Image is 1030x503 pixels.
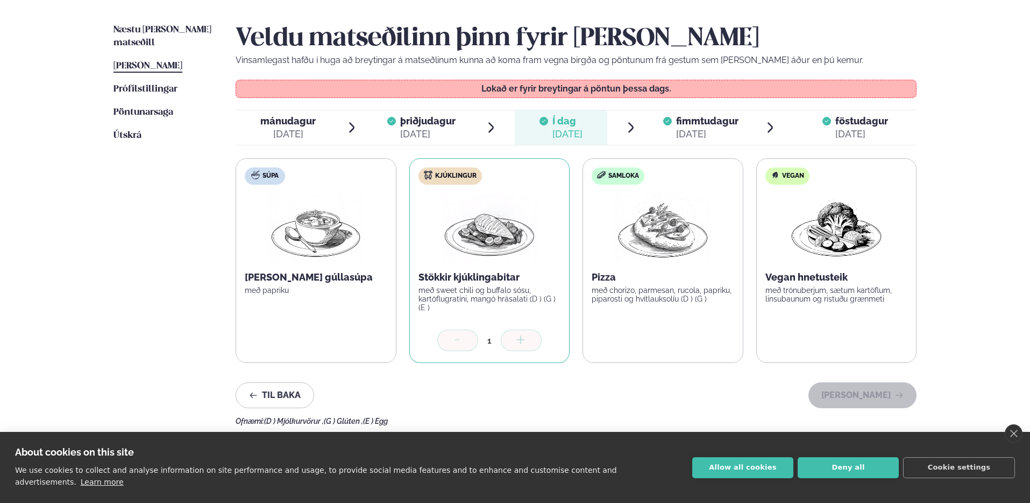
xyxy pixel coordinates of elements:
[324,417,363,425] span: (G ) Glúten ,
[442,193,537,262] img: Chicken-breast.png
[676,128,738,141] div: [DATE]
[113,106,173,119] a: Pöntunarsaga
[113,85,177,94] span: Prófílstillingar
[400,115,456,127] span: þriðjudagur
[808,382,917,408] button: [PERSON_NAME]
[771,171,779,179] img: Vegan.svg
[247,85,906,93] p: Lokað er fyrir breytingar á pöntun þessa dags.
[245,286,387,295] p: með papriku
[113,61,182,71] span: [PERSON_NAME]
[236,24,917,54] h2: Veldu matseðilinn þinn fyrir [PERSON_NAME]
[692,457,793,478] button: Allow all cookies
[615,193,710,262] img: Pizza-Bread.png
[260,115,316,127] span: mánudagur
[478,334,501,347] div: 1
[236,417,917,425] div: Ofnæmi:
[597,171,606,179] img: sandwich-new-16px.svg
[798,457,899,478] button: Deny all
[251,171,260,179] img: soup.svg
[608,172,639,180] span: Samloka
[15,446,134,458] strong: About cookies on this site
[113,25,211,47] span: Næstu [PERSON_NAME] matseðill
[400,128,456,141] div: [DATE]
[552,115,583,128] span: Í dag
[264,417,324,425] span: (D ) Mjólkurvörur ,
[903,457,1015,478] button: Cookie settings
[15,466,617,486] p: We use cookies to collect and analyse information on site performance and usage, to provide socia...
[835,128,888,141] div: [DATE]
[676,115,738,127] span: fimmtudagur
[592,286,734,303] p: með chorizo, parmesan, rucola, papriku, piparosti og hvítlauksolíu (D ) (G )
[245,271,387,284] p: [PERSON_NAME] gúllasúpa
[113,83,177,96] a: Prófílstillingar
[113,129,141,142] a: Útskrá
[113,60,182,73] a: [PERSON_NAME]
[418,286,561,312] p: með sweet chili og buffalo sósu, kartöflugratíni, mangó hrásalati (D ) (G ) (E )
[424,171,432,179] img: chicken.svg
[835,115,888,127] span: föstudagur
[363,417,388,425] span: (E ) Egg
[789,193,884,262] img: Vegan.png
[268,193,363,262] img: Soup.png
[765,271,908,284] p: Vegan hnetusteik
[113,131,141,140] span: Útskrá
[435,172,477,180] span: Kjúklingur
[552,128,583,141] div: [DATE]
[418,271,561,284] p: Stökkir kjúklingabitar
[236,54,917,67] p: Vinsamlegast hafðu í huga að breytingar á matseðlinum kunna að koma fram vegna birgða og pöntunum...
[81,478,124,486] a: Learn more
[592,271,734,284] p: Pizza
[765,286,908,303] p: með trönuberjum, sætum kartöflum, linsubaunum og ristuðu grænmeti
[262,172,279,180] span: Súpa
[113,24,214,50] a: Næstu [PERSON_NAME] matseðill
[260,128,316,141] div: [DATE]
[113,108,173,117] span: Pöntunarsaga
[1005,424,1022,443] a: close
[782,172,804,180] span: Vegan
[236,382,314,408] button: Til baka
